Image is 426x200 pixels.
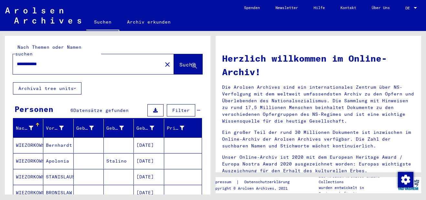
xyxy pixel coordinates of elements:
[161,58,174,71] button: Clear
[43,169,73,185] mat-cell: STANISLAUS
[396,177,421,193] img: yv_logo.png
[398,172,413,187] img: Zustimmung ändern
[70,107,73,113] span: 6
[73,107,129,113] span: Datensätze gefunden
[106,123,133,133] div: Geburt‏
[167,104,195,116] button: Filter
[134,153,164,169] mat-cell: [DATE]
[13,169,43,185] mat-cell: WIEZORKOWSKI
[136,125,154,132] div: Geburtsdatum
[46,123,73,133] div: Vorname
[104,119,134,137] mat-header-cell: Geburt‏
[15,103,53,115] div: Personen
[76,125,94,132] div: Geburtsname
[172,107,190,113] span: Filter
[319,173,396,185] p: Die Arolsen Archives Online-Collections
[211,179,236,185] a: Impressum
[43,137,73,153] mat-cell: Bernhardt
[239,179,297,185] a: Datenschutzerklärung
[15,44,81,57] mat-label: Nach Themen oder Namen suchen
[167,123,194,133] div: Prisoner #
[119,14,178,30] a: Archiv erkunden
[211,185,297,191] p: Copyright © Arolsen Archives, 2021
[134,137,164,153] mat-cell: [DATE]
[222,52,415,79] h1: Herzlich willkommen im Online-Archiv!
[16,123,43,133] div: Nachname
[13,82,81,95] button: Archival tree units
[43,153,73,169] mat-cell: Apolonia
[164,119,202,137] mat-header-cell: Prisoner #
[134,119,164,137] mat-header-cell: Geburtsdatum
[106,125,124,132] div: Geburt‏
[5,7,81,24] img: Arolsen_neg.svg
[16,125,33,132] div: Nachname
[134,169,164,185] mat-cell: [DATE]
[13,153,43,169] mat-cell: WIEZORKOWSKI
[222,84,415,125] p: Die Arolsen Archives sind ein internationales Zentrum über NS-Verfolgung mit dem weltweit umfasse...
[174,54,202,74] button: Suche
[164,61,171,68] mat-icon: close
[46,125,63,132] div: Vorname
[222,129,415,149] p: Ein großer Teil der rund 30 Millionen Dokumente ist inzwischen im Online-Archiv der Arolsen Archi...
[319,185,396,196] p: wurden entwickelt in Partnerschaft mit
[179,61,196,68] span: Suche
[43,119,73,137] mat-header-cell: Vorname
[211,179,297,185] div: |
[13,119,43,137] mat-header-cell: Nachname
[104,153,134,169] mat-cell: Stalino
[74,119,104,137] mat-header-cell: Geburtsname
[136,123,164,133] div: Geburtsdatum
[405,6,412,10] span: DE
[13,137,43,153] mat-cell: WIEZORKOWSKI
[222,154,415,174] p: Unser Online-Archiv ist 2020 mit dem European Heritage Award / Europa Nostra Award 2020 ausgezeic...
[167,125,184,132] div: Prisoner #
[86,14,119,31] a: Suchen
[76,123,103,133] div: Geburtsname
